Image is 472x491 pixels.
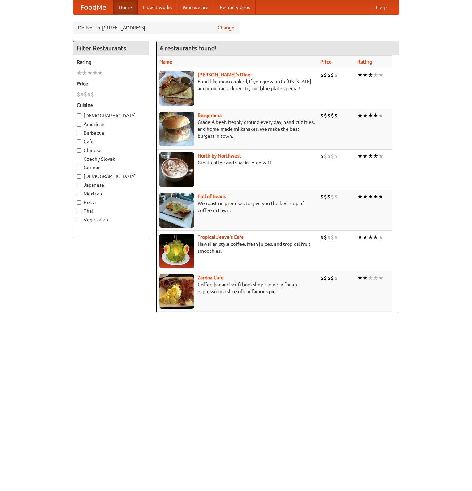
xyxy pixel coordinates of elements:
[214,0,256,14] a: Recipe videos
[77,138,146,145] label: Cafe
[363,234,368,241] li: ★
[357,71,363,79] li: ★
[334,234,338,241] li: $
[73,41,149,55] h4: Filter Restaurants
[159,200,315,214] p: We roast on premises to give you the best cup of coffee in town.
[378,112,383,119] li: ★
[77,192,81,196] input: Mexican
[77,139,81,144] input: Cafe
[357,193,363,201] li: ★
[82,69,87,77] li: ★
[77,69,82,77] li: ★
[320,152,324,160] li: $
[159,119,315,139] p: Grade A beef, freshly ground every day, hand-cut fries, and home-made milkshakes. We make the bes...
[92,69,98,77] li: ★
[324,152,327,160] li: $
[198,72,252,77] b: [PERSON_NAME]'s Diner
[77,166,81,170] input: German
[77,113,81,118] input: [DEMOGRAPHIC_DATA]
[77,122,81,127] input: American
[368,234,373,241] li: ★
[334,193,338,201] li: $
[331,71,334,79] li: $
[113,0,138,14] a: Home
[77,91,80,98] li: $
[324,274,327,282] li: $
[331,152,334,160] li: $
[327,152,331,160] li: $
[87,69,92,77] li: ★
[198,194,226,199] a: Full of Beans
[159,59,172,65] a: Name
[77,183,81,187] input: Japanese
[368,71,373,79] li: ★
[378,274,383,282] li: ★
[334,152,338,160] li: $
[331,193,334,201] li: $
[363,71,368,79] li: ★
[77,147,146,154] label: Chinese
[320,193,324,201] li: $
[77,112,146,119] label: [DEMOGRAPHIC_DATA]
[324,193,327,201] li: $
[320,234,324,241] li: $
[373,234,378,241] li: ★
[80,91,84,98] li: $
[373,112,378,119] li: ★
[373,152,378,160] li: ★
[327,71,331,79] li: $
[320,112,324,119] li: $
[77,157,81,161] input: Czech / Slovak
[77,155,146,162] label: Czech / Slovak
[198,275,224,280] a: Zardoz Cafe
[368,274,373,282] li: ★
[77,148,81,153] input: Chinese
[371,0,392,14] a: Help
[324,71,327,79] li: $
[73,22,240,34] div: Deliver to: [STREET_ADDRESS]
[77,59,146,66] h5: Rating
[320,71,324,79] li: $
[363,193,368,201] li: ★
[77,121,146,128] label: American
[77,199,146,206] label: Pizza
[177,0,214,14] a: Who we are
[77,218,81,222] input: Vegetarian
[77,102,146,109] h5: Cuisine
[331,112,334,119] li: $
[368,152,373,160] li: ★
[327,193,331,201] li: $
[378,71,383,79] li: ★
[159,112,194,146] img: burgerama.jpg
[159,281,315,295] p: Coffee bar and sci-fi bookshop. Come in for an espresso or a slice of our famous pie.
[138,0,177,14] a: How it works
[91,91,94,98] li: $
[363,112,368,119] li: ★
[378,234,383,241] li: ★
[334,112,338,119] li: $
[77,164,146,171] label: German
[159,78,315,92] p: Food like mom cooked, if you grew up in [US_STATE] and mom ran a diner. Try our blue plate special!
[218,24,234,31] a: Change
[368,193,373,201] li: ★
[77,216,146,223] label: Vegetarian
[198,234,244,240] b: Tropical Jeeve's Cafe
[77,181,146,188] label: Japanese
[320,59,332,65] a: Price
[160,45,216,51] ng-pluralize: 6 restaurants found!
[77,209,81,213] input: Thai
[159,240,315,254] p: Hawaiian style coffee, fresh juices, and tropical fruit smoothies.
[159,159,315,166] p: Great coffee and snacks. Free wifi.
[373,274,378,282] li: ★
[357,152,363,160] li: ★
[327,274,331,282] li: $
[373,193,378,201] li: ★
[198,153,241,159] a: North by Northwest
[327,234,331,241] li: $
[77,200,81,205] input: Pizza
[159,234,194,268] img: jeeves.jpg
[198,112,222,118] b: Burgerama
